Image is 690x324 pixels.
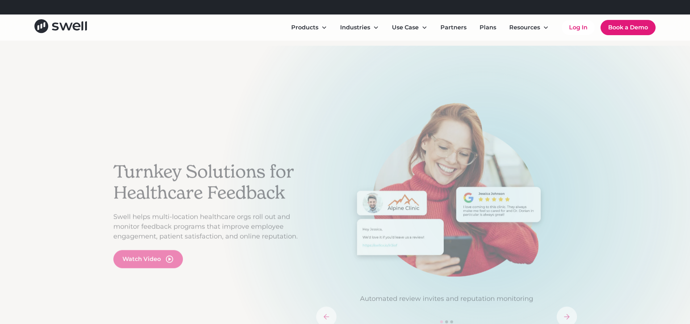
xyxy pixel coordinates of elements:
[285,20,333,35] div: Products
[291,23,318,32] div: Products
[340,23,370,32] div: Industries
[34,19,87,36] a: home
[113,161,309,203] h2: Turnkey Solutions for Healthcare Feedback
[562,20,595,35] a: Log In
[386,20,433,35] div: Use Case
[316,103,577,304] div: 1 of 3
[113,212,309,241] p: Swell helps multi-location healthcare orgs roll out and monitor feedback programs that improve em...
[450,320,453,323] div: Show slide 3 of 3
[435,20,472,35] a: Partners
[392,23,419,32] div: Use Case
[440,320,443,323] div: Show slide 1 of 3
[474,20,502,35] a: Plans
[509,23,540,32] div: Resources
[113,250,183,268] a: open lightbox
[316,294,577,304] p: Automated review invites and reputation monitoring
[445,320,448,323] div: Show slide 2 of 3
[334,20,385,35] div: Industries
[601,20,656,35] a: Book a Demo
[503,20,555,35] div: Resources
[122,255,161,263] div: Watch Video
